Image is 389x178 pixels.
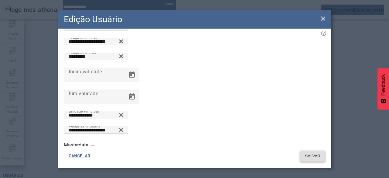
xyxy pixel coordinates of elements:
mat-label: Pesquise a área [69,50,96,54]
input: Number [69,53,123,60]
input: Number [69,38,123,45]
button: Open calendar [125,89,139,104]
button: Open calendar [125,68,139,82]
button: CANCELAR [64,151,95,162]
span: Feedback [380,74,386,96]
button: SALVAR [300,151,325,162]
mat-label: Pesquise o perfil [69,35,97,40]
input: Number [69,127,123,134]
button: Feedback - Mostrar pesquisa [377,68,389,110]
span: SALVAR [305,153,320,159]
mat-label: Unidade Principal [69,109,99,113]
mat-label: Pesquisa o idioma [69,124,101,128]
mat-label: Início validade [69,68,102,74]
span: CANCELAR [69,153,90,159]
input: Number [69,112,123,119]
mat-label: Fim validade [69,90,98,96]
h2: Edição Usuário [64,13,122,26]
label: Masterdata [64,141,90,149]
